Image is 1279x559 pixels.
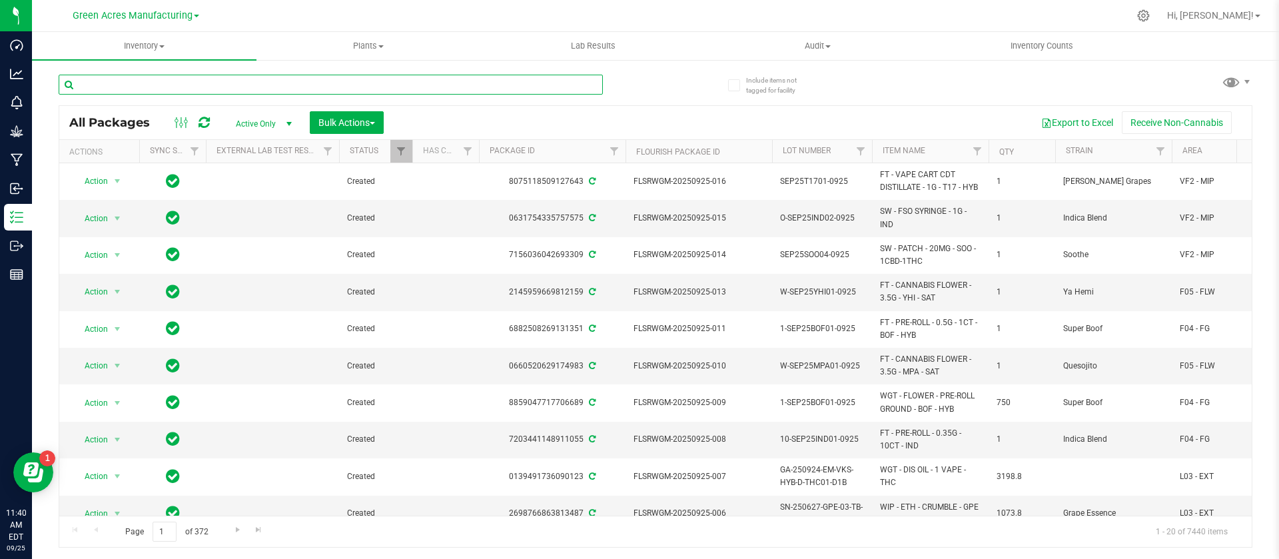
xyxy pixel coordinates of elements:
span: 1-SEP25BOF01-0925 [780,322,864,335]
inline-svg: Grow [10,125,23,138]
span: Action [73,394,109,412]
span: F05 - FLW [1180,360,1264,372]
span: SW - PATCH - 20MG - SOO - 1CBD-1THC [880,243,981,268]
span: Sync from Compliance System [587,472,596,481]
div: 6882508269131351 [477,322,628,335]
span: VF2 - MIP [1180,175,1264,188]
span: Super Boof [1063,396,1164,409]
span: GA-250924-EM-VKS-HYB-D-THC01-D1B [780,464,864,489]
span: FT - CANNABIS FLOWER - 3.5G - YHI - SAT [880,279,981,304]
span: SW - FSO SYRINGE - 1G - IND [880,205,981,231]
span: FT - PRE-ROLL - 0.5G - 1CT - BOF - HYB [880,316,981,342]
span: L03 - EXT [1180,470,1264,483]
span: VF2 - MIP [1180,212,1264,225]
a: Go to the next page [228,522,247,540]
span: Inventory [32,40,256,52]
span: FLSRWGM-20250925-015 [634,212,764,225]
a: Filter [1150,140,1172,163]
span: WGT - DIS OIL - 1 VAPE - THC [880,464,981,489]
span: FLSRWGM-20250925-006 [634,507,764,520]
span: In Sync [166,504,180,522]
span: 10-SEP25IND01-0925 [780,433,864,446]
span: In Sync [166,467,180,486]
inline-svg: Inbound [10,182,23,195]
span: FLSRWGM-20250925-011 [634,322,764,335]
span: Action [73,504,109,523]
span: FLSRWGM-20250925-014 [634,249,764,261]
span: Sync from Compliance System [587,398,596,407]
span: Indica Blend [1063,212,1164,225]
button: Export to Excel [1033,111,1122,134]
span: WIP - ETH - CRUMBLE - GPE - HYB [880,501,981,526]
th: Has COA [412,140,479,163]
span: 3198.8 [997,470,1047,483]
span: 1 [997,433,1047,446]
div: 7156036042693309 [477,249,628,261]
span: select [109,282,126,301]
span: Action [73,320,109,338]
span: Action [73,356,109,375]
span: SEP25T1701-0925 [780,175,864,188]
span: In Sync [166,282,180,301]
span: WGT - FLOWER - PRE-ROLL GROUND - BOF - HYB [880,390,981,415]
a: Sync Status [150,146,201,155]
span: select [109,467,126,486]
span: FT - VAPE CART CDT DISTILLATE - 1G - T17 - HYB [880,169,981,194]
span: In Sync [166,356,180,375]
span: Created [347,396,404,409]
span: All Packages [69,115,163,130]
span: Inventory Counts [993,40,1091,52]
div: 0139491736090123 [477,470,628,483]
a: Filter [317,140,339,163]
span: 1 [997,360,1047,372]
span: Sync from Compliance System [587,434,596,444]
a: Flourish Package ID [636,147,720,157]
span: Quesojito [1063,360,1164,372]
div: Manage settings [1135,9,1152,22]
span: Sync from Compliance System [587,213,596,223]
span: Soothe [1063,249,1164,261]
a: Filter [967,140,989,163]
a: Go to the last page [249,522,268,540]
span: Created [347,433,404,446]
inline-svg: Reports [10,268,23,281]
span: Sync from Compliance System [587,250,596,259]
a: Lab Results [481,32,705,60]
span: select [109,209,126,228]
span: W-SEP25YHI01-0925 [780,286,864,298]
div: 8075118509127643 [477,175,628,188]
span: VF2 - MIP [1180,249,1264,261]
inline-svg: Analytics [10,67,23,81]
span: Sync from Compliance System [587,324,596,333]
span: Created [347,470,404,483]
span: Sync from Compliance System [587,361,596,370]
a: Inventory [32,32,256,60]
span: Created [347,286,404,298]
a: Area [1182,146,1202,155]
span: Bulk Actions [318,117,375,128]
button: Receive Non-Cannabis [1122,111,1232,134]
span: Ya Hemi [1063,286,1164,298]
span: 1 [997,249,1047,261]
p: 09/25 [6,543,26,553]
div: 8859047717706689 [477,396,628,409]
span: Created [347,322,404,335]
span: select [109,394,126,412]
span: Action [73,467,109,486]
span: Indica Blend [1063,433,1164,446]
span: 750 [997,396,1047,409]
a: Package ID [490,146,535,155]
a: Filter [184,140,206,163]
span: Grape Essence [1063,507,1164,520]
span: FT - CANNABIS FLOWER - 3.5G - MPA - SAT [880,353,981,378]
span: Created [347,212,404,225]
span: 1 - 20 of 7440 items [1145,522,1238,542]
span: 1 [997,175,1047,188]
a: Filter [604,140,626,163]
span: Action [73,172,109,191]
span: Page of 372 [114,522,219,542]
div: 7203441148911055 [477,433,628,446]
button: Bulk Actions [310,111,384,134]
span: FLSRWGM-20250925-008 [634,433,764,446]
